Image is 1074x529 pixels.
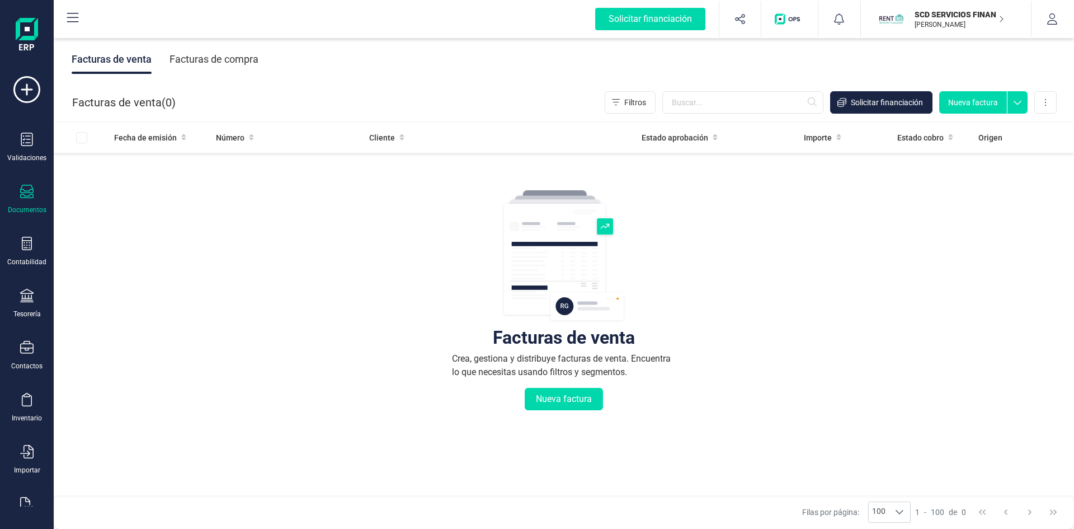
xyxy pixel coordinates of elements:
[216,132,244,143] span: Número
[502,189,625,323] img: img-empty-table.svg
[13,310,41,319] div: Tesorería
[642,132,708,143] span: Estado aprobación
[931,507,944,518] span: 100
[369,132,395,143] span: Cliente
[830,91,932,114] button: Solicitar financiación
[1043,502,1064,523] button: Last Page
[452,352,676,379] div: Crea, gestiona y distribuye facturas de venta. Encuentra lo que necesitas usando filtros y segmen...
[802,502,911,523] div: Filas por página:
[869,502,889,522] span: 100
[493,332,635,343] div: Facturas de venta
[582,1,719,37] button: Solicitar financiación
[662,91,823,114] input: Buscar...
[11,362,43,371] div: Contactos
[605,91,656,114] button: Filtros
[962,507,966,518] span: 0
[72,45,152,74] div: Facturas de venta
[874,1,1018,37] button: SCSCD SERVICIOS FINANCIEROS SL[PERSON_NAME]
[166,95,172,110] span: 0
[879,7,903,31] img: SC
[804,132,832,143] span: Importe
[915,20,1004,29] p: [PERSON_NAME]
[915,507,920,518] span: 1
[114,132,177,143] span: Fecha de emisión
[1019,502,1040,523] button: Next Page
[768,1,811,37] button: Logo de OPS
[939,91,1007,114] button: Nueva factura
[16,18,38,54] img: Logo Finanedi
[7,153,46,162] div: Validaciones
[995,502,1016,523] button: Previous Page
[978,132,1002,143] span: Origen
[624,97,646,108] span: Filtros
[525,388,603,410] button: Nueva factura
[972,502,993,523] button: First Page
[595,8,705,30] div: Solicitar financiación
[851,97,923,108] span: Solicitar financiación
[14,466,40,475] div: Importar
[7,258,46,266] div: Contabilidad
[72,91,176,114] div: Facturas de venta ( )
[169,45,258,74] div: Facturas de compra
[775,13,804,25] img: Logo de OPS
[915,9,1004,20] p: SCD SERVICIOS FINANCIEROS SL
[897,132,944,143] span: Estado cobro
[949,507,957,518] span: de
[915,507,966,518] div: -
[8,205,46,214] div: Documentos
[12,414,42,423] div: Inventario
